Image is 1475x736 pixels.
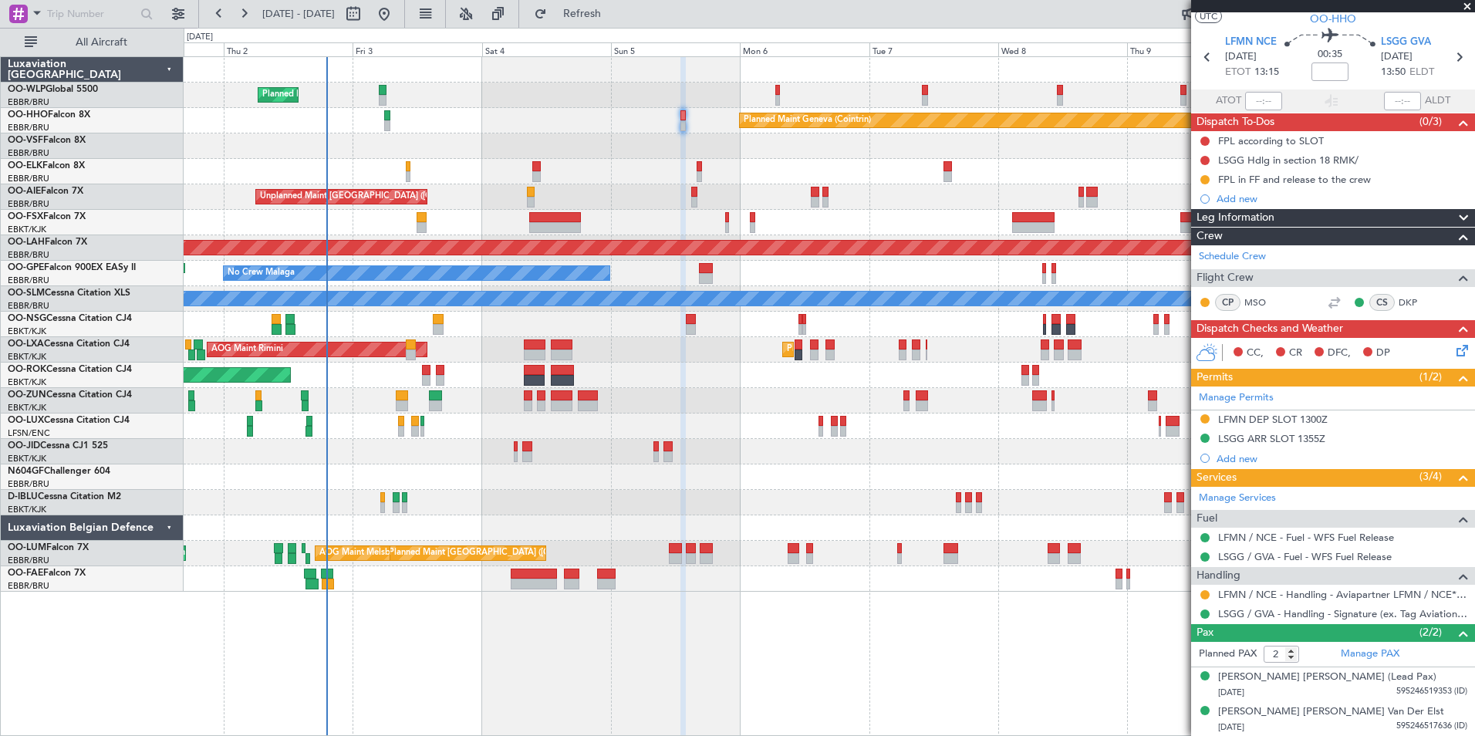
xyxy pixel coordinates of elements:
a: EBKT/KJK [8,224,46,235]
a: EBKT/KJK [8,504,46,515]
a: EBBR/BRU [8,249,49,261]
a: D-IBLUCessna Citation M2 [8,492,121,501]
span: OO-NSG [8,314,46,323]
span: (2/2) [1419,624,1442,640]
span: Leg Information [1197,209,1274,227]
a: OO-VSFFalcon 8X [8,136,86,145]
span: OO-SLM [8,289,45,298]
a: OO-WLPGlobal 5500 [8,85,98,94]
span: DP [1376,346,1390,361]
span: [DATE] [1218,687,1244,698]
a: N604GFChallenger 604 [8,467,110,476]
span: OO-VSF [8,136,43,145]
div: Mon 6 [740,42,869,56]
span: OO-ROK [8,365,46,374]
a: OO-ZUNCessna Citation CJ4 [8,390,132,400]
div: AOG Maint Melsbroek Air Base [319,542,443,565]
div: AOG Maint Rimini [211,338,283,361]
span: [DATE] - [DATE] [262,7,335,21]
span: Flight Crew [1197,269,1254,287]
div: No Crew Malaga [228,262,295,285]
a: OO-GPEFalcon 900EX EASy II [8,263,136,272]
span: ETOT [1225,65,1251,80]
a: MSO [1244,295,1279,309]
a: EBBR/BRU [8,478,49,490]
span: Crew [1197,228,1223,245]
a: OO-SLMCessna Citation XLS [8,289,130,298]
span: CR [1289,346,1302,361]
span: OO-HHO [1310,11,1356,27]
a: Schedule Crew [1199,249,1266,265]
a: EBBR/BRU [8,275,49,286]
span: 595246519353 (ID) [1396,685,1467,698]
span: OO-LUX [8,416,44,425]
a: OO-JIDCessna CJ1 525 [8,441,108,451]
span: ELDT [1409,65,1434,80]
span: OO-ELK [8,161,42,170]
span: ATOT [1216,93,1241,109]
span: OO-ZUN [8,390,46,400]
span: Dispatch Checks and Weather [1197,320,1343,338]
a: EBBR/BRU [8,580,49,592]
a: OO-ELKFalcon 8X [8,161,85,170]
a: DKP [1399,295,1433,309]
a: Manage PAX [1341,647,1399,662]
a: LSGG / GVA - Fuel - WFS Fuel Release [1218,550,1392,563]
span: Dispatch To-Dos [1197,113,1274,131]
div: Tue 7 [869,42,998,56]
div: Planned Maint Kortrijk-[GEOGRAPHIC_DATA] [787,338,967,361]
span: OO-GPE [8,263,44,272]
a: LFMN / NCE - Fuel - WFS Fuel Release [1218,531,1394,544]
a: OO-LUXCessna Citation CJ4 [8,416,130,425]
span: (3/4) [1419,468,1442,484]
a: OO-FSXFalcon 7X [8,212,86,221]
span: [DATE] [1381,49,1413,65]
div: Thu 2 [224,42,353,56]
a: EBKT/KJK [8,351,46,363]
div: Unplanned Maint [GEOGRAPHIC_DATA] ([GEOGRAPHIC_DATA]) [260,185,514,208]
a: LFMN / NCE - Handling - Aviapartner LFMN / NCE*****MY HANDLING**** [1218,588,1467,601]
a: OO-HHOFalcon 8X [8,110,90,120]
span: Refresh [550,8,615,19]
a: Manage Permits [1199,390,1274,406]
div: FPL according to SLOT [1218,134,1324,147]
span: ALDT [1425,93,1450,109]
div: LSGG Hdlg in section 18 RMK/ [1218,154,1359,167]
span: D-IBLU [8,492,38,501]
div: [PERSON_NAME] [PERSON_NAME] (Lead Pax) [1218,670,1436,685]
div: Sun 5 [611,42,740,56]
span: OO-FAE [8,569,43,578]
span: OO-JID [8,441,40,451]
span: (1/2) [1419,369,1442,385]
span: OO-FSX [8,212,43,221]
div: Add new [1217,192,1467,205]
a: EBBR/BRU [8,198,49,210]
button: Refresh [527,2,619,26]
a: OO-LUMFalcon 7X [8,543,89,552]
span: CC, [1247,346,1264,361]
div: Sat 4 [482,42,611,56]
a: OO-NSGCessna Citation CJ4 [8,314,132,323]
span: Pax [1197,624,1213,642]
a: OO-FAEFalcon 7X [8,569,86,578]
span: Services [1197,469,1237,487]
span: N604GF [8,467,44,476]
span: OO-WLP [8,85,46,94]
span: OO-AIE [8,187,41,196]
div: Planned Maint Milan (Linate) [262,83,373,106]
span: [DATE] [1225,49,1257,65]
div: Fri 3 [353,42,481,56]
input: Trip Number [47,2,136,25]
div: CS [1369,294,1395,311]
a: EBBR/BRU [8,147,49,159]
span: 00:35 [1318,47,1342,62]
span: Handling [1197,567,1240,585]
a: EBBR/BRU [8,122,49,133]
a: OO-LAHFalcon 7X [8,238,87,247]
a: OO-AIEFalcon 7X [8,187,83,196]
span: OO-LUM [8,543,46,552]
span: 13:50 [1381,65,1406,80]
div: Add new [1217,452,1467,465]
a: OO-LXACessna Citation CJ4 [8,339,130,349]
button: All Aircraft [17,30,167,55]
